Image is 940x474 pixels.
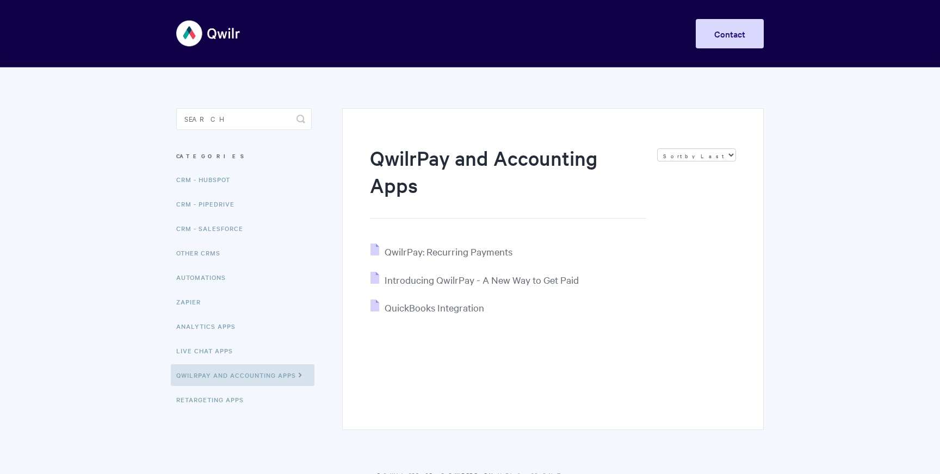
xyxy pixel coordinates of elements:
a: Other CRMs [176,242,228,264]
a: Automations [176,266,234,288]
a: Zapier [176,291,209,313]
span: QuickBooks Integration [385,301,484,314]
a: QuickBooks Integration [370,301,484,314]
h3: Categories [176,146,312,166]
img: Qwilr Help Center [176,13,241,54]
a: QwilrPay: Recurring Payments [370,245,512,258]
input: Search [176,108,312,130]
a: CRM - Salesforce [176,217,251,239]
h1: QwilrPay and Accounting Apps [370,144,646,219]
a: Analytics Apps [176,315,244,337]
span: QwilrPay: Recurring Payments [385,245,512,258]
span: Introducing QwilrPay - A New Way to Get Paid [385,273,579,286]
select: Page reloads on selection [657,148,736,161]
a: QwilrPay and Accounting Apps [171,364,314,386]
a: Retargeting Apps [176,389,252,410]
a: CRM - Pipedrive [176,193,243,215]
a: Introducing QwilrPay - A New Way to Get Paid [370,273,579,286]
a: Live Chat Apps [176,340,241,361]
a: Contact [696,19,764,48]
a: CRM - HubSpot [176,169,238,190]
